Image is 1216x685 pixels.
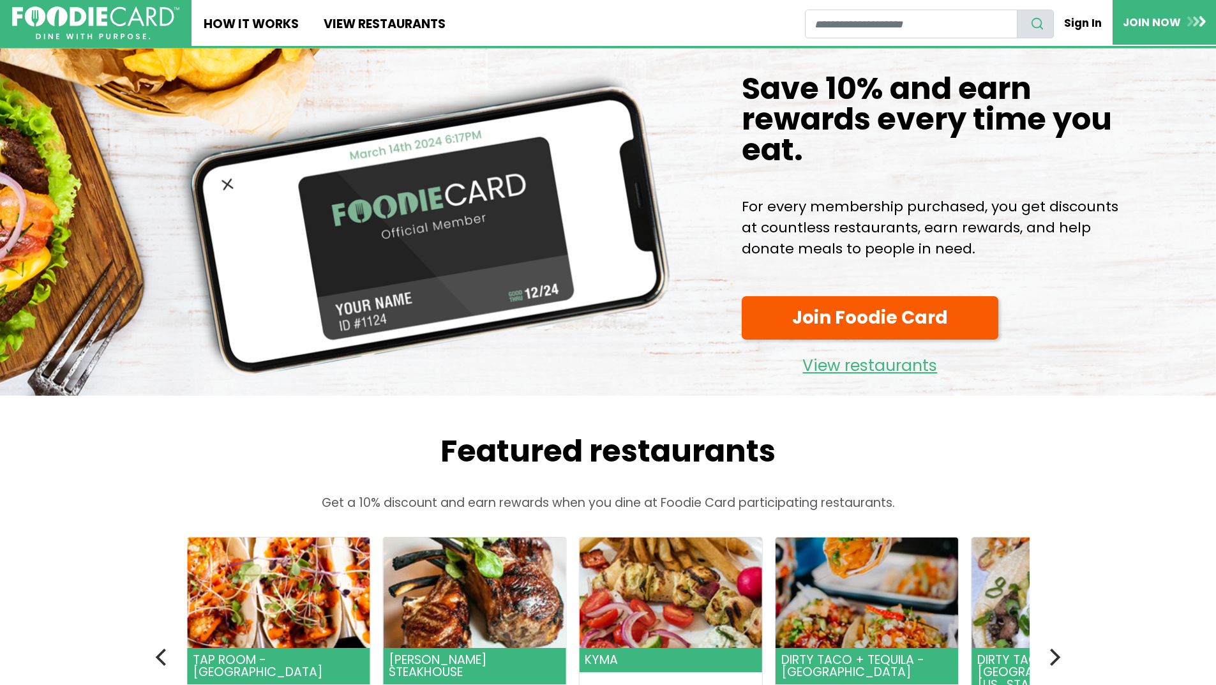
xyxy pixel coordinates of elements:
[1040,643,1068,671] button: Next
[384,648,566,685] header: [PERSON_NAME] Steakhouse
[580,538,762,648] img: Kyma
[149,643,177,671] button: Previous
[972,538,1154,648] img: Dirty Taco + Tequila - Port Washington
[187,648,370,685] header: Tap Room - [GEOGRAPHIC_DATA]
[742,73,1118,165] h1: Save 10% and earn rewards every time you eat.
[580,648,762,672] header: Kyma
[12,6,179,40] img: FoodieCard; Eat, Drink, Save, Donate
[1054,9,1113,37] a: Sign In
[742,346,998,379] a: View restaurants
[776,648,958,685] header: Dirty Taco + Tequila - [GEOGRAPHIC_DATA]
[187,538,370,648] img: Tap Room - Ronkonkoma
[742,296,998,340] a: Join Foodie Card
[776,538,958,648] img: Dirty Taco + Tequila - Smithtown
[161,433,1055,470] h2: Featured restaurants
[742,196,1118,259] p: For every membership purchased, you get discounts at countless restaurants, earn rewards, and hel...
[384,538,566,648] img: Rothmann's Steakhouse
[1017,10,1054,38] button: search
[161,494,1055,513] p: Get a 10% discount and earn rewards when you dine at Foodie Card participating restaurants.
[805,10,1017,38] input: restaurant search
